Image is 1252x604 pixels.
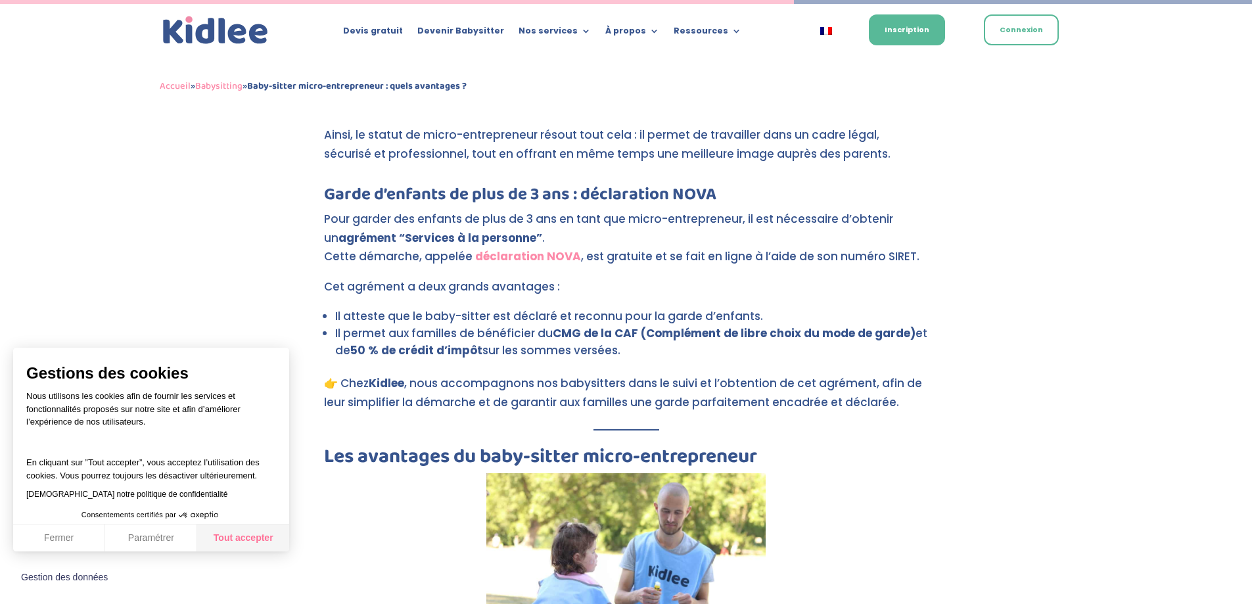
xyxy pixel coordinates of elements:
span: Consentements certifiés par [81,511,176,519]
button: Tout accepter [197,524,289,552]
img: Français [820,27,832,35]
p: En cliquant sur ”Tout accepter”, vous acceptez l’utilisation des cookies. Vous pourrez toujours l... [26,444,276,482]
span: Gestion des données [21,572,108,584]
a: déclaration NOVA [473,248,581,264]
p: Nous utilisons les cookies afin de fournir les services et fonctionnalités proposés sur notre sit... [26,390,276,437]
span: » » [160,78,467,94]
button: Consentements certifiés par [75,507,227,524]
p: Cet agrément a deux grands avantages : [324,277,929,308]
a: Ressources [674,26,741,41]
a: Accueil [160,78,191,94]
strong: déclaration NOVA [475,248,581,264]
strong: Kidlee [369,375,404,391]
svg: Axeptio [179,496,218,535]
a: Connexion [984,14,1059,45]
span: Gestions des cookies [26,363,276,383]
button: Paramétrer [105,524,197,552]
a: Inscription [869,14,945,45]
p: Ainsi, le statut de micro-entrepreneur résout tout cela : il permet de travailler dans un cadre l... [324,126,929,175]
li: Il permet aux familles de bénéficier du et de sur les sommes versées. [335,325,929,359]
a: À propos [605,26,659,41]
strong: 50 % de crédit d’impôt [350,342,482,358]
a: Nos services [519,26,591,41]
strong: Baby-sitter micro-entrepreneur : quels avantages ? [247,78,467,94]
img: logo_kidlee_bleu [160,13,271,48]
a: Devis gratuit [343,26,403,41]
a: [DEMOGRAPHIC_DATA] notre politique de confidentialité [26,490,227,499]
strong: CMG de la CAF (Complément de libre choix du mode de garde) [553,325,916,341]
a: Kidlee Logo [160,13,271,48]
strong: Les avantages du baby-sitter micro-entrepreneur [324,441,757,473]
a: Babysitting [195,78,243,94]
p: Pour garder des enfants de plus de 3 ans en tant que micro-entrepreneur, il est nécessaire d’obte... [324,210,929,278]
button: Fermer le widget sans consentement [13,564,116,592]
p: 👉 Chez , nous accompagnons nos babysitters dans le suivi et l’obtention de cet agrément, afin de ... [324,374,929,423]
a: Devenir Babysitter [417,26,504,41]
button: Fermer [13,524,105,552]
strong: agrément “Services à la personne” [338,230,542,246]
strong: Garde d’enfants de plus de 3 ans : déclaration NOVA [324,181,716,208]
li: Il atteste que le baby-sitter est déclaré et reconnu pour la garde d’enfants. [335,308,929,325]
